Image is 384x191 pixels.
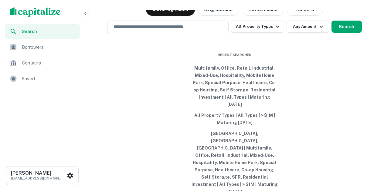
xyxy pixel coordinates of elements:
[197,4,239,16] button: Originations
[5,71,80,86] a: Saved
[5,24,80,39] a: Search
[22,59,76,67] span: Contacts
[22,75,76,82] span: Saved
[331,21,362,33] button: Search
[5,56,80,70] a: Contacts
[6,166,79,185] button: [PERSON_NAME][EMAIL_ADDRESS][DOMAIN_NAME]
[242,4,284,16] button: Active Loans
[11,171,66,176] h6: [PERSON_NAME]
[231,21,284,33] button: All Property Types
[22,44,76,51] span: Borrowers
[287,4,323,16] button: Lenders
[5,40,80,54] a: Borrowers
[146,4,195,16] button: Maturing Loans
[11,176,66,181] p: [EMAIL_ADDRESS][DOMAIN_NAME]
[22,28,76,35] span: Search
[354,143,384,172] iframe: Chat Widget
[189,63,280,110] button: Multifamily, Office, Retail, Industrial, Mixed-Use, Hospitality, Mobile Home Park, Special Purpos...
[10,7,61,17] img: capitalize-logo.png
[189,110,280,128] button: All Property Types | All Types | > $1M | Maturing [DATE]
[287,21,329,33] button: Any Amount
[189,52,280,58] span: Recent Searches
